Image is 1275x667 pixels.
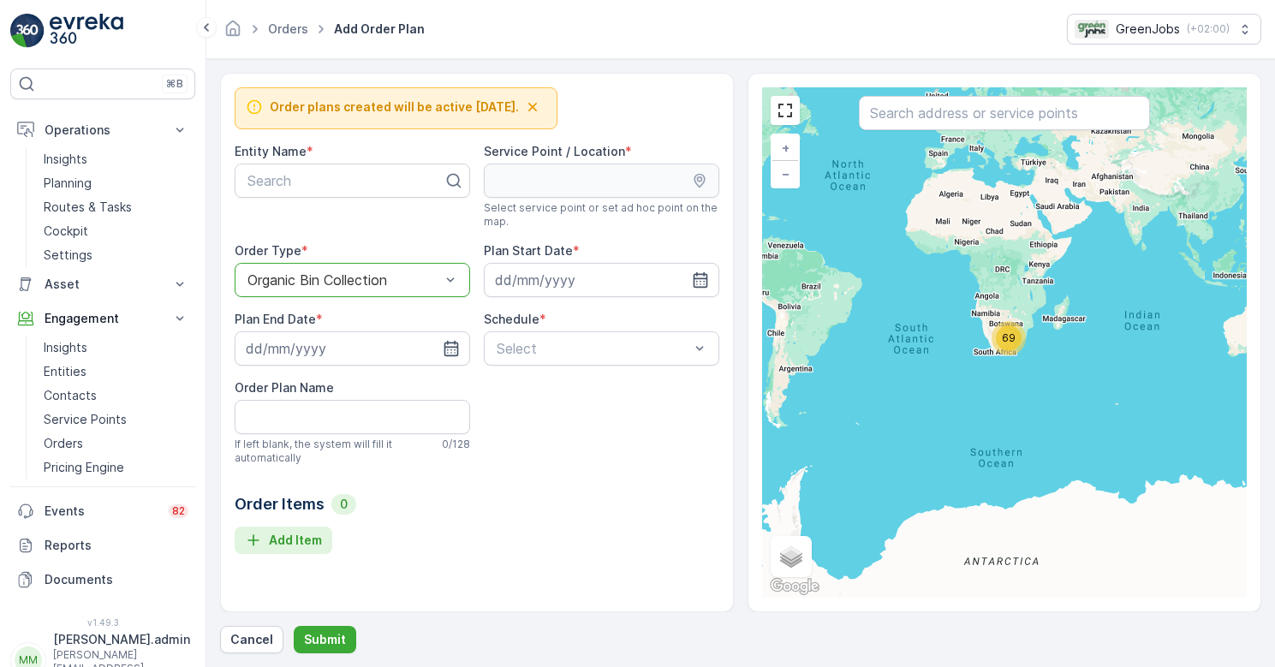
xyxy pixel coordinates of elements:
[45,571,188,588] p: Documents
[235,380,334,395] label: Order Plan Name
[44,435,83,452] p: Orders
[235,243,301,258] label: Order Type
[44,387,97,404] p: Contacts
[10,267,195,301] button: Asset
[45,122,161,139] p: Operations
[44,223,88,240] p: Cockpit
[37,336,195,360] a: Insights
[766,575,823,598] img: Google
[44,459,124,476] p: Pricing Engine
[766,575,823,598] a: Open this area in Google Maps (opens a new window)
[172,504,185,518] p: 82
[331,21,428,38] span: Add Order Plan
[235,144,307,158] label: Entity Name
[10,617,195,628] span: v 1.49.3
[37,456,195,479] a: Pricing Engine
[53,631,190,648] p: [PERSON_NAME].admin
[10,301,195,336] button: Engagement
[44,339,87,356] p: Insights
[10,528,195,563] a: Reports
[10,494,195,528] a: Events82
[44,247,92,264] p: Settings
[270,98,519,116] span: Order plans created will be active [DATE].
[10,563,195,597] a: Documents
[484,144,625,158] label: Service Point / Location
[44,151,87,168] p: Insights
[220,626,283,653] button: Cancel
[37,360,195,384] a: Entities
[230,631,273,648] p: Cancel
[45,503,158,520] p: Events
[235,438,435,465] span: If left blank, the system will fill it automatically
[772,161,798,187] a: Zoom Out
[1002,331,1016,344] span: 69
[304,631,346,648] p: Submit
[247,170,444,191] p: Search
[44,411,127,428] p: Service Points
[44,199,132,216] p: Routes & Tasks
[45,310,161,327] p: Engagement
[294,626,356,653] button: Submit
[484,243,573,258] label: Plan Start Date
[235,527,332,554] button: Add Item
[37,195,195,219] a: Routes & Tasks
[1075,20,1109,39] img: Green_Jobs_Logo.png
[484,312,539,326] label: Schedule
[45,276,161,293] p: Asset
[37,171,195,195] a: Planning
[37,384,195,408] a: Contacts
[10,14,45,48] img: logo
[166,77,183,91] p: ⌘B
[772,135,798,161] a: Zoom In
[37,243,195,267] a: Settings
[44,175,92,192] p: Planning
[772,98,798,123] a: View Fullscreen
[772,538,810,575] a: Layers
[10,113,195,147] button: Operations
[992,321,1026,355] div: 69
[484,263,719,297] input: dd/mm/yyyy
[45,537,188,554] p: Reports
[269,532,322,549] p: Add Item
[37,432,195,456] a: Orders
[37,408,195,432] a: Service Points
[223,26,242,40] a: Homepage
[338,496,349,513] p: 0
[782,166,790,181] span: −
[235,331,470,366] input: dd/mm/yyyy
[37,219,195,243] a: Cockpit
[50,14,123,48] img: logo_light-DOdMpM7g.png
[235,492,325,516] p: Order Items
[1116,21,1180,38] p: GreenJobs
[268,21,308,36] a: Orders
[859,96,1150,130] input: Search address or service points
[1067,14,1261,45] button: GreenJobs(+02:00)
[1187,22,1230,36] p: ( +02:00 )
[44,363,86,380] p: Entities
[442,438,470,451] p: 0 / 128
[484,201,719,229] span: Select service point or set ad hoc point on the map.
[37,147,195,171] a: Insights
[782,140,789,155] span: +
[235,312,316,326] label: Plan End Date
[497,338,689,359] p: Select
